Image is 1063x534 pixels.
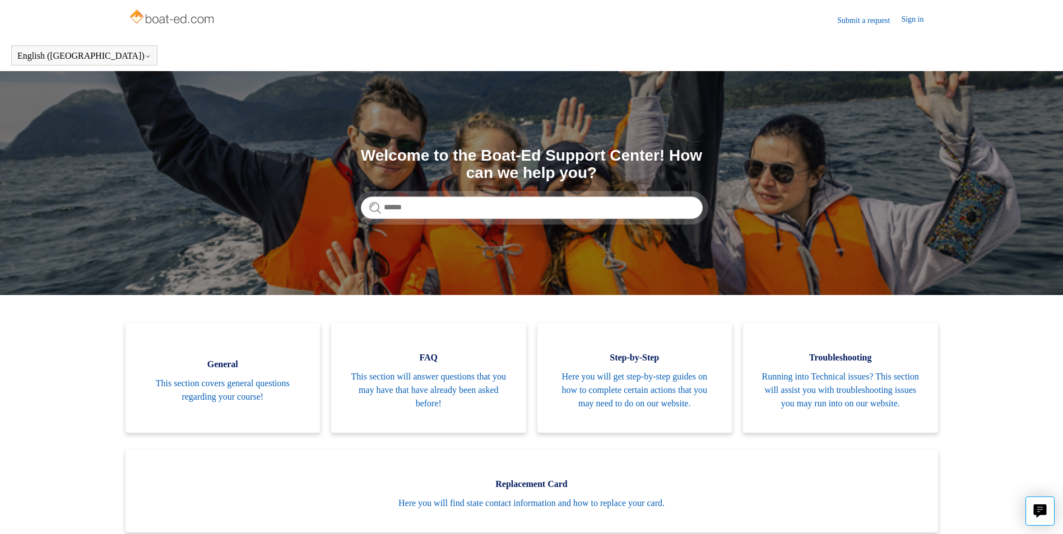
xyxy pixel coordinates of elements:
[348,370,509,410] span: This section will answer questions that you may have that have already been asked before!
[142,496,921,510] span: Here you will find state contact information and how to replace your card.
[554,351,716,364] span: Step-by-Step
[1025,496,1055,526] button: Live chat
[126,323,321,433] a: General This section covers general questions regarding your course!
[126,449,938,532] a: Replacement Card Here you will find state contact information and how to replace your card.
[361,196,703,219] input: Search
[743,323,938,433] a: Troubleshooting Running into Technical issues? This section will assist you with troubleshooting ...
[142,377,304,404] span: This section covers general questions regarding your course!
[331,323,526,433] a: FAQ This section will answer questions that you may have that have already been asked before!
[17,51,151,61] button: English ([GEOGRAPHIC_DATA])
[348,351,509,364] span: FAQ
[760,370,921,410] span: Running into Technical issues? This section will assist you with troubleshooting issues you may r...
[537,323,732,433] a: Step-by-Step Here you will get step-by-step guides on how to complete certain actions that you ma...
[142,358,304,371] span: General
[142,477,921,491] span: Replacement Card
[760,351,921,364] span: Troubleshooting
[837,15,901,26] a: Submit a request
[901,13,935,27] a: Sign in
[128,7,217,29] img: Boat-Ed Help Center home page
[554,370,716,410] span: Here you will get step-by-step guides on how to complete certain actions that you may need to do ...
[361,147,703,182] h1: Welcome to the Boat-Ed Support Center! How can we help you?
